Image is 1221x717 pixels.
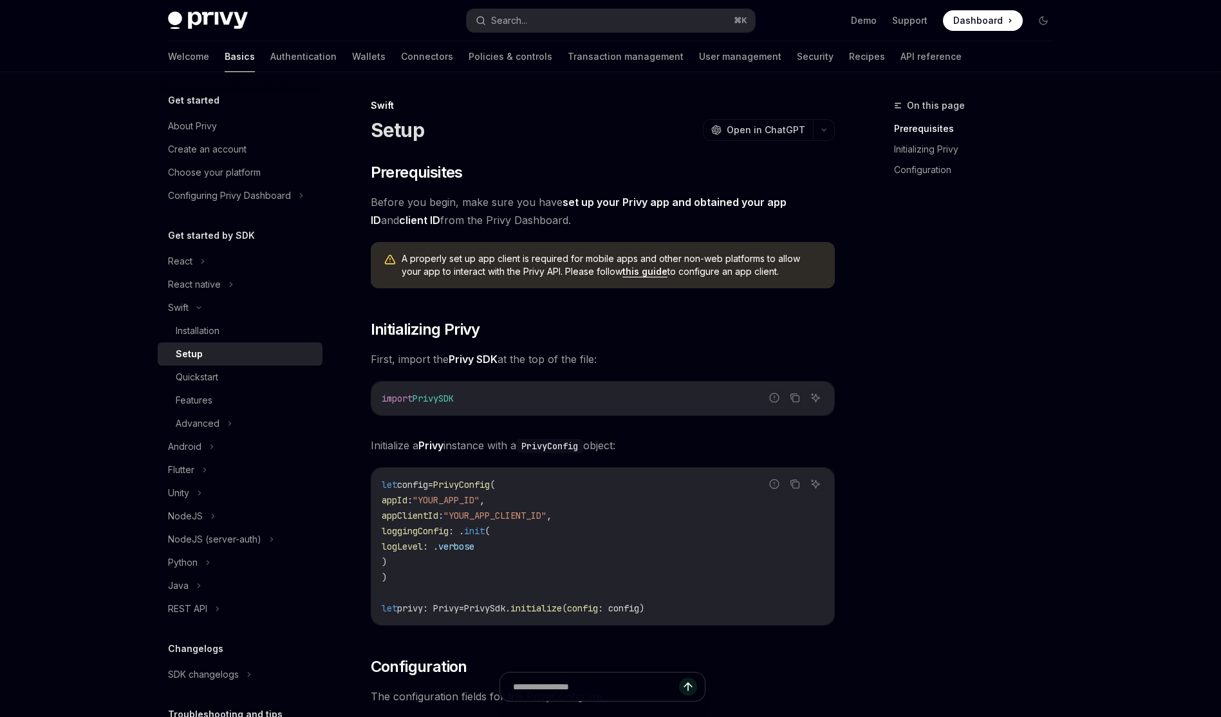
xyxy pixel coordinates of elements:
[225,41,255,72] a: Basics
[438,541,474,552] span: verbose
[892,14,927,27] a: Support
[807,389,824,406] button: Ask AI
[382,556,387,568] span: )
[168,439,201,454] div: Android
[168,93,219,108] h5: Get started
[418,439,443,452] strong: Privy
[766,389,783,406] button: Report incorrect code
[168,12,248,30] img: dark logo
[413,494,480,506] span: "YOUR_APP_ID"
[158,389,322,412] a: Features
[371,436,835,454] span: Initialize a instance with a object:
[953,14,1003,27] span: Dashboard
[851,14,877,27] a: Demo
[459,602,464,614] span: =
[382,525,449,537] span: loggingConfig
[1033,10,1054,31] button: Toggle dark mode
[168,641,223,656] h5: Changelogs
[546,510,552,521] span: ,
[158,319,322,342] a: Installation
[168,277,221,292] div: React native
[894,139,1064,160] a: Initializing Privy
[727,124,805,136] span: Open in ChatGPT
[158,342,322,366] a: Setup
[371,162,463,183] span: Prerequisites
[168,188,291,203] div: Configuring Privy Dashboard
[402,252,822,278] span: A properly set up app client is required for mobile apps and other non-web platforms to allow you...
[449,525,464,537] span: : .
[158,138,322,161] a: Create an account
[900,41,962,72] a: API reference
[168,555,198,570] div: Python
[382,541,423,552] span: logLevel
[176,323,219,339] div: Installation
[168,667,239,682] div: SDK changelogs
[168,165,261,180] div: Choose your platform
[176,346,203,362] div: Setup
[734,15,747,26] span: ⌘ K
[490,479,495,490] span: (
[428,479,433,490] span: =
[168,578,189,593] div: Java
[480,494,485,506] span: ,
[270,41,337,72] a: Authentication
[699,41,781,72] a: User management
[168,508,203,524] div: NodeJS
[371,196,787,227] a: set up your Privy app and obtained your app ID
[464,602,510,614] span: PrivySdk.
[382,572,387,583] span: )
[568,41,684,72] a: Transaction management
[703,119,813,141] button: Open in ChatGPT
[562,602,567,614] span: (
[371,118,424,142] h1: Setup
[382,602,397,614] span: let
[176,369,218,385] div: Quickstart
[807,476,824,492] button: Ask AI
[168,532,261,547] div: NodeJS (server-auth)
[787,389,803,406] button: Copy the contents from the code block
[371,350,835,368] span: First, import the at the top of the file:
[469,41,552,72] a: Policies & controls
[485,525,490,537] span: (
[382,510,438,521] span: appClientId
[168,228,255,243] h5: Get started by SDK
[168,254,192,269] div: React
[679,678,697,696] button: Send message
[399,214,440,227] a: client ID
[567,602,598,614] span: config
[176,393,212,408] div: Features
[168,601,207,617] div: REST API
[168,485,189,501] div: Unity
[158,115,322,138] a: About Privy
[510,602,562,614] span: initialize
[423,541,438,552] span: : .
[382,393,413,404] span: import
[371,193,835,229] span: Before you begin, make sure you have and from the Privy Dashboard.
[158,161,322,184] a: Choose your platform
[797,41,834,72] a: Security
[382,494,407,506] span: appId
[849,41,885,72] a: Recipes
[384,254,396,266] svg: Warning
[433,479,490,490] span: PrivyConfig
[622,266,667,277] a: this guide
[371,319,480,340] span: Initializing Privy
[907,98,965,113] span: On this page
[168,142,247,157] div: Create an account
[413,393,454,404] span: PrivySDK
[894,160,1064,180] a: Configuration
[943,10,1023,31] a: Dashboard
[371,99,835,112] div: Swift
[787,476,803,492] button: Copy the contents from the code block
[401,41,453,72] a: Connectors
[158,366,322,389] a: Quickstart
[168,462,194,478] div: Flutter
[766,476,783,492] button: Report incorrect code
[352,41,386,72] a: Wallets
[443,510,546,521] span: "YOUR_APP_CLIENT_ID"
[397,602,459,614] span: privy: Privy
[894,118,1064,139] a: Prerequisites
[382,479,397,490] span: let
[407,494,413,506] span: :
[168,118,217,134] div: About Privy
